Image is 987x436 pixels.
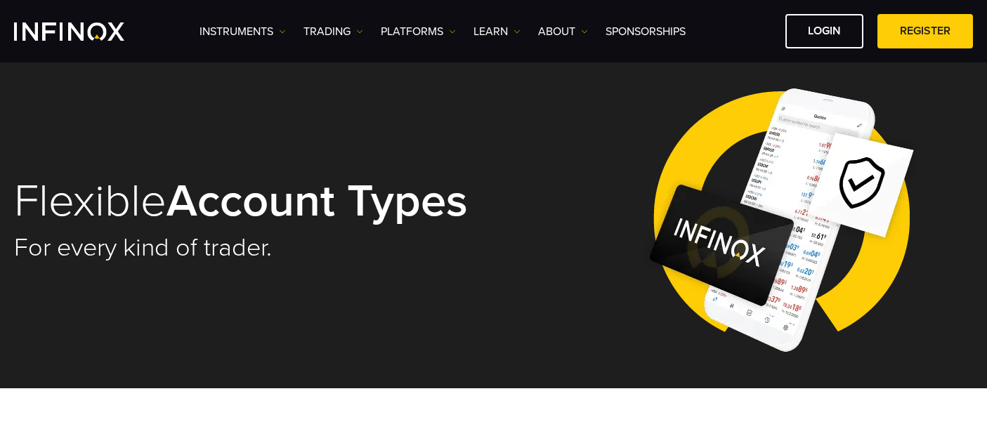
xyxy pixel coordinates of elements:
[200,23,286,40] a: Instruments
[303,23,363,40] a: TRADING
[381,23,456,40] a: PLATFORMS
[538,23,588,40] a: ABOUT
[14,178,474,225] h1: Flexible
[877,14,973,48] a: REGISTER
[473,23,521,40] a: Learn
[166,173,468,229] strong: Account Types
[14,22,157,41] a: INFINOX Logo
[14,232,474,263] h2: For every kind of trader.
[785,14,863,48] a: LOGIN
[606,23,686,40] a: SPONSORSHIPS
